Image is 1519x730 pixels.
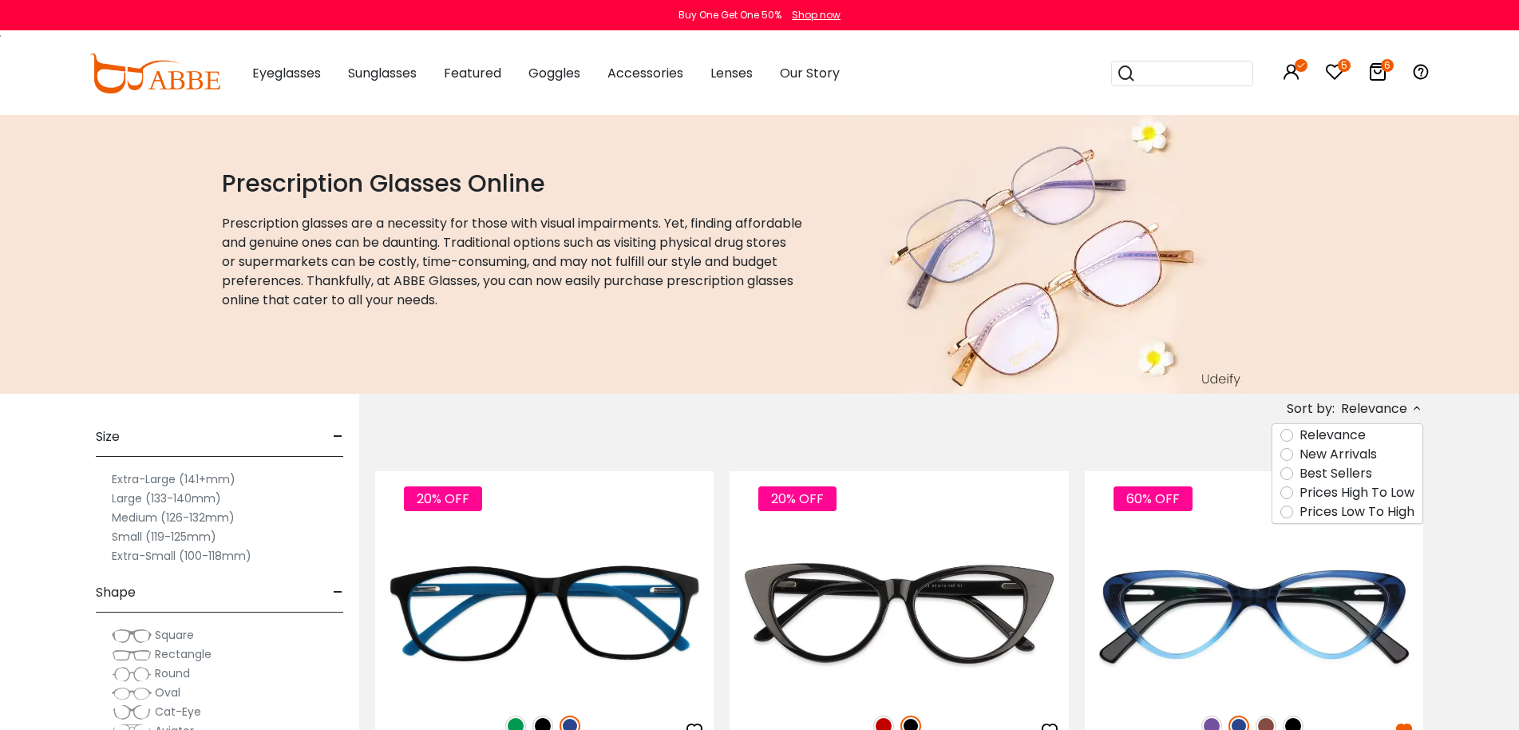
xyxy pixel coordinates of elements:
[155,646,212,662] span: Rectangle
[1299,502,1414,522] label: Prices Low To High
[96,573,136,612] span: Shape
[112,647,152,663] img: Rectangle.png
[112,685,152,701] img: Oval.png
[1085,529,1423,698] img: Blue Hannah - Acetate ,Universal Bridge Fit
[112,489,221,508] label: Large (133-140mm)
[333,418,343,456] span: -
[112,527,216,546] label: Small (119-125mm)
[112,628,152,644] img: Square.png
[1338,59,1351,72] i: 5
[375,529,714,698] img: Blue Machovec - Acetate ,Universal Bridge Fit
[1299,483,1414,502] label: Prices High To Low
[730,529,1068,698] img: Black Nora - Acetate ,Universal Bridge Fit
[784,8,841,22] a: Shop now
[155,704,201,720] span: Cat-Eye
[112,666,152,682] img: Round.png
[1299,445,1377,464] label: New Arrivals
[112,704,152,720] img: Cat-Eye.png
[112,470,235,489] label: Extra-Large (141+mm)
[792,8,841,22] div: Shop now
[1299,464,1372,483] label: Best Sellers
[1381,59,1394,72] i: 6
[333,573,343,612] span: -
[710,64,753,82] span: Lenses
[222,214,803,310] p: Prescription glasses are a necessity for those with visual impairments. Yet, finding affordable a...
[222,169,803,198] h1: Prescription Glasses Online
[112,546,251,565] label: Extra-Small (100-118mm)
[155,665,190,681] span: Round
[112,508,235,527] label: Medium (126-132mm)
[758,486,837,511] span: 20% OFF
[607,64,683,82] span: Accessories
[444,64,501,82] span: Featured
[780,64,840,82] span: Our Story
[404,486,482,511] span: 20% OFF
[1341,395,1407,423] span: Relevance
[1299,426,1366,445] label: Relevance
[528,64,580,82] span: Goggles
[842,114,1248,394] img: prescription glasses online
[678,8,781,22] div: Buy One Get One 50%
[155,627,194,643] span: Square
[96,418,120,456] span: Size
[1325,65,1344,84] a: 5
[1114,486,1193,511] span: 60% OFF
[89,54,220,93] img: abbeglasses.com
[252,64,321,82] span: Eyeglasses
[155,684,180,700] span: Oval
[348,64,417,82] span: Sunglasses
[1287,399,1335,418] span: Sort by:
[1368,65,1387,84] a: 6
